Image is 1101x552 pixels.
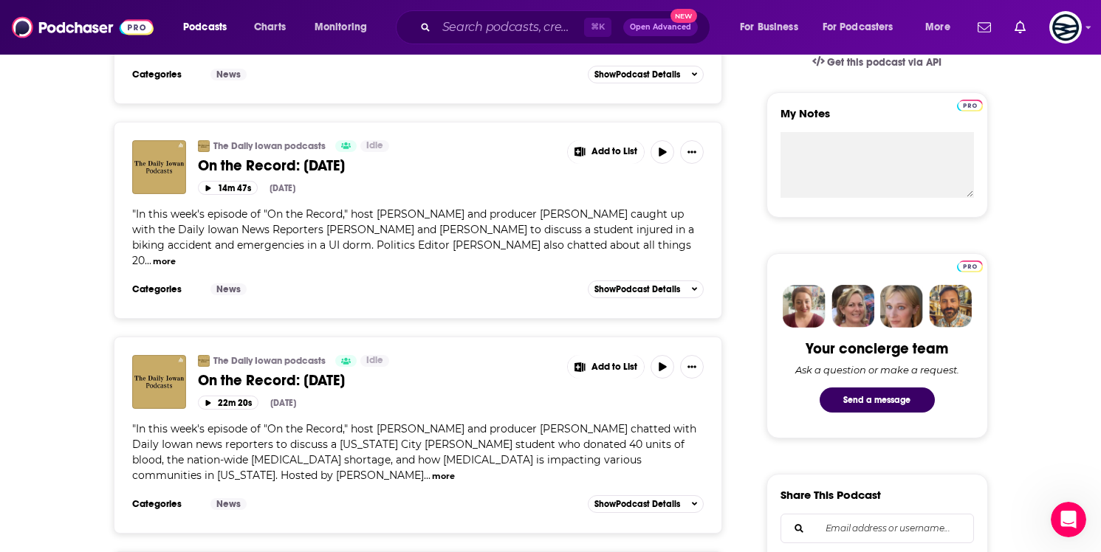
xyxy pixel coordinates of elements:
[594,499,680,509] span: Show Podcast Details
[198,156,345,175] span: On the Record: [DATE]
[925,17,950,38] span: More
[781,514,974,543] div: Search followers
[591,362,637,373] span: Add to List
[813,15,915,39] button: open menu
[1051,502,1086,537] iframe: Intercom live chat
[432,470,455,483] button: more
[823,17,894,38] span: For Podcasters
[781,488,881,502] h3: Share This Podcast
[315,17,367,38] span: Monitoring
[972,15,997,40] a: Show notifications dropdown
[198,140,210,152] img: The Daily Iowan podcasts
[360,355,389,367] a: Idle
[145,254,151,267] span: ...
[670,9,697,23] span: New
[740,17,798,38] span: For Business
[1049,11,1082,44] span: Logged in as GlobalPrairie
[591,146,637,157] span: Add to List
[1049,11,1082,44] button: Show profile menu
[568,140,645,164] button: Show More Button
[410,10,724,44] div: Search podcasts, credits, & more...
[568,355,645,379] button: Show More Button
[132,69,199,80] h3: Categories
[915,15,969,39] button: open menu
[132,422,696,482] span: "
[366,353,383,368] span: Idle
[132,355,186,409] img: On the Record: Friday, Nov 4, 2022
[132,283,199,295] h3: Categories
[198,371,557,390] a: On the Record: [DATE]
[680,355,704,379] button: Show More Button
[680,140,704,164] button: Show More Button
[588,280,704,298] button: ShowPodcast Details
[957,100,983,111] img: Podchaser Pro
[588,66,704,83] button: ShowPodcast Details
[957,261,983,272] img: Podchaser Pro
[793,514,961,542] input: Email address or username...
[132,207,694,267] span: In this week's episode of "On the Record," host [PERSON_NAME] and producer [PERSON_NAME] caught u...
[730,15,817,39] button: open menu
[783,285,826,328] img: Sydney Profile
[929,285,972,328] img: Jon Profile
[244,15,295,39] a: Charts
[304,15,386,39] button: open menu
[366,139,383,153] span: Idle
[806,339,948,358] div: Your concierge team
[132,498,199,510] h3: Categories
[630,24,691,31] span: Open Advanced
[827,56,941,69] span: Get this podcast via API
[594,69,680,80] span: Show Podcast Details
[270,398,296,408] div: [DATE]
[173,15,246,39] button: open menu
[132,140,186,194] img: On the Record: Friday, Nov 11, 2022
[436,15,584,39] input: Search podcasts, credits, & more...
[198,355,210,367] img: The Daily Iowan podcasts
[210,69,247,80] a: News
[424,469,431,482] span: ...
[781,106,974,132] label: My Notes
[153,255,176,268] button: more
[795,364,959,376] div: Ask a question or make a request.
[880,285,923,328] img: Jules Profile
[584,18,611,37] span: ⌘ K
[198,371,345,390] span: On the Record: [DATE]
[198,181,258,195] button: 14m 47s
[800,44,954,80] a: Get this podcast via API
[594,284,680,294] span: Show Podcast Details
[1049,11,1082,44] img: User Profile
[360,140,389,152] a: Idle
[1009,15,1032,40] a: Show notifications dropdown
[623,18,698,36] button: Open AdvancedNew
[213,355,326,367] a: The Daily Iowan podcasts
[132,207,694,267] span: "
[270,183,295,193] div: [DATE]
[213,140,326,152] a: The Daily Iowan podcasts
[198,156,557,175] a: On the Record: [DATE]
[957,97,983,111] a: Pro website
[132,422,696,482] span: In this week's episode of "On the Record," host [PERSON_NAME] and producer [PERSON_NAME] chatted ...
[198,396,258,410] button: 22m 20s
[588,495,704,513] button: ShowPodcast Details
[210,498,247,510] a: News
[254,17,286,38] span: Charts
[210,283,247,295] a: News
[12,13,154,41] img: Podchaser - Follow, Share and Rate Podcasts
[831,285,874,328] img: Barbara Profile
[183,17,227,38] span: Podcasts
[820,387,935,413] button: Send a message
[957,258,983,272] a: Pro website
